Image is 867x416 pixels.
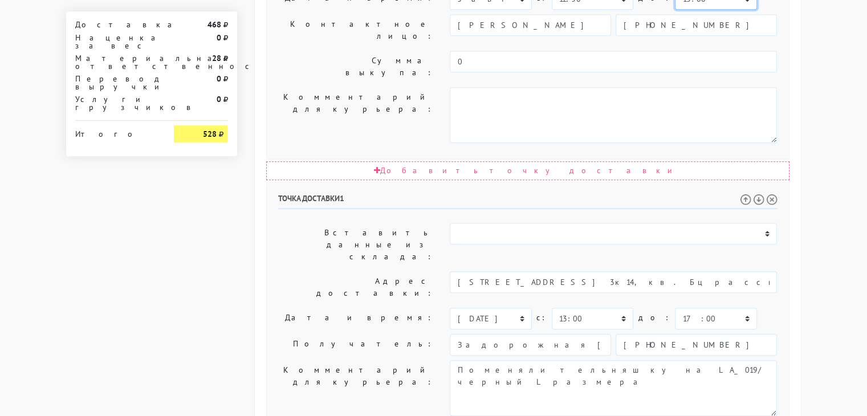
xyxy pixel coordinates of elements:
strong: 528 [202,129,216,139]
label: Комментарий для курьера: [270,87,442,143]
input: Имя [450,14,611,36]
span: 1 [340,193,344,203]
strong: 28 [211,53,221,63]
div: Доставка [67,21,166,28]
strong: 0 [216,94,221,104]
strong: 0 [216,32,221,43]
label: Адрес доставки: [270,271,442,303]
textarea: Поменяли тельняшку на LA_019/черный L размера [450,360,777,416]
label: Контактное лицо: [270,14,442,46]
input: Телефон [616,334,777,356]
label: до: [638,308,670,328]
label: Вставить данные из склада: [270,223,442,267]
label: Комментарий для курьера: [270,360,442,416]
strong: 468 [207,19,221,30]
div: Перевод выручки [67,75,166,91]
div: Добавить точку доставки [266,161,789,180]
label: c: [536,308,547,328]
div: Материальная ответственность [67,54,166,70]
strong: 0 [216,74,221,84]
input: Телефон [616,14,777,36]
label: Сумма выкупа: [270,51,442,83]
input: Имя [450,334,611,356]
div: Наценка за вес [67,34,166,50]
label: Получатель: [270,334,442,356]
div: Услуги грузчиков [67,95,166,111]
div: Итого [75,125,157,138]
h6: Точка доставки [278,194,778,209]
label: Дата и время: [270,308,442,329]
